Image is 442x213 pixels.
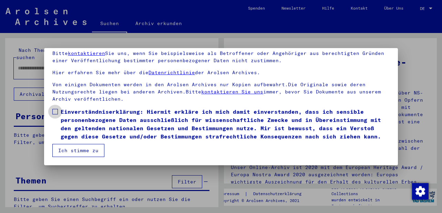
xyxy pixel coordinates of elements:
img: Zustimmung ändern [412,183,429,200]
a: Datenrichtlinie [148,69,195,76]
span: Einverständniserklärung: Hiermit erkläre ich mich damit einverstanden, dass ich sensible personen... [61,108,389,141]
a: kontaktieren [68,50,105,56]
p: Bitte Sie uns, wenn Sie beispielsweise als Betroffener oder Angehöriger aus berechtigten Gründen ... [52,50,389,64]
a: kontaktieren Sie uns [201,89,263,95]
button: Ich stimme zu [52,144,104,157]
p: Hier erfahren Sie mehr über die der Arolsen Archives. [52,69,389,76]
p: Von einigen Dokumenten werden in den Arolsen Archives nur Kopien aufbewahrt.Die Originale sowie d... [52,81,389,103]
